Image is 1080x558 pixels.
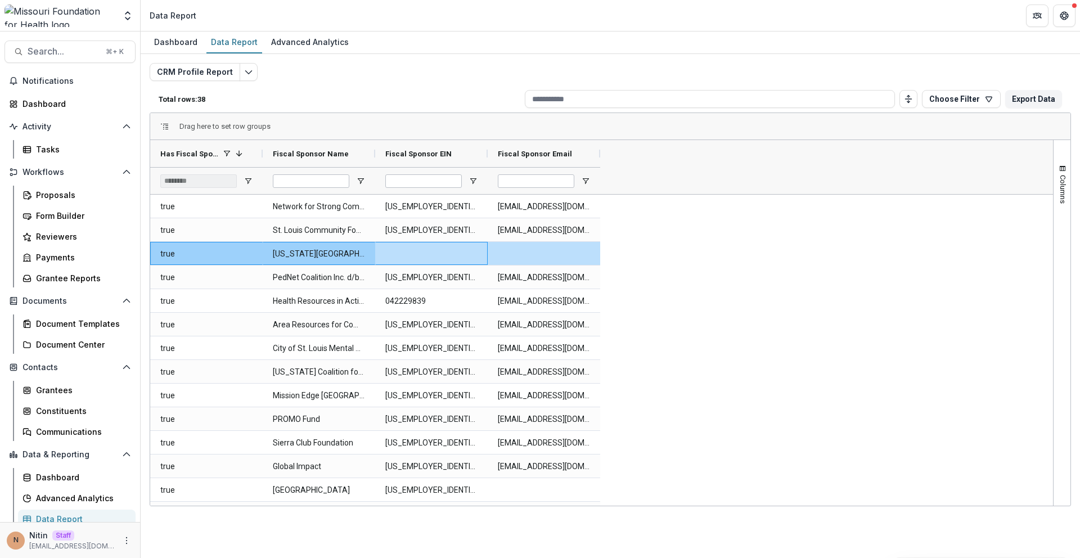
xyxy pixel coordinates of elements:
span: true [160,502,253,525]
div: Reviewers [36,231,127,242]
input: Fiscal Sponsor EIN Filter Input [385,174,462,188]
span: true [160,408,253,431]
p: Staff [52,530,74,541]
a: Dashboard [18,468,136,487]
a: Proposals [18,186,136,204]
div: Grantees [36,384,127,396]
button: Open Filter Menu [469,177,478,186]
button: Open Contacts [4,358,136,376]
span: Activity [22,122,118,132]
div: Data Report [150,10,196,21]
button: Choose Filter [922,90,1001,108]
input: Fiscal Sponsor Email Filter Input [498,174,574,188]
button: Open Activity [4,118,136,136]
span: Search... [28,46,99,57]
span: [US_EMPLOYER_IDENTIFICATION_NUMBER] [385,195,478,218]
span: true [160,290,253,313]
span: [US_EMPLOYER_IDENTIFICATION_NUMBER] [385,384,478,407]
span: Fiscal Sponsor EIN [385,150,452,158]
a: Communications [18,422,136,441]
button: Open Filter Menu [244,177,253,186]
button: Search... [4,40,136,63]
div: Communications [36,426,127,438]
button: Open Data & Reporting [4,445,136,463]
a: Advanced Analytics [267,31,353,53]
span: [US_EMPLOYER_IDENTIFICATION_NUMBER] [385,313,478,336]
span: [US_STATE][GEOGRAPHIC_DATA] [273,242,365,265]
div: Advanced Analytics [36,492,127,504]
span: [EMAIL_ADDRESS][DOMAIN_NAME] [498,384,590,407]
span: [EMAIL_ADDRESS][DOMAIN_NAME] [498,219,590,242]
span: [EMAIL_ADDRESS][DOMAIN_NAME] [498,408,590,431]
button: Get Help [1053,4,1075,27]
span: true [160,266,253,289]
span: Sierra Club Foundation [273,431,365,454]
div: Row Groups [179,122,271,130]
span: [EMAIL_ADDRESS][DOMAIN_NAME] [498,266,590,289]
span: [US_STATE] Coalition for the Environment [273,361,365,384]
span: [US_EMPLOYER_IDENTIFICATION_NUMBER] [385,361,478,384]
span: Fiscal Sponsor Name [273,150,349,158]
div: Payments [36,251,127,263]
span: [EMAIL_ADDRESS][DOMAIN_NAME] [498,455,590,478]
span: true [160,479,253,502]
a: Grantee Reports [18,269,136,287]
a: Advanced Analytics [18,489,136,507]
span: EverTrue f/k/a [DEMOGRAPHIC_DATA] Senior Services [273,502,365,525]
div: Form Builder [36,210,127,222]
span: Area Resources for Community and Human Services [273,313,365,336]
div: Document Center [36,339,127,350]
span: [US_EMPLOYER_IDENTIFICATION_NUMBER] [385,337,478,360]
div: Dashboard [36,471,127,483]
p: [EMAIL_ADDRESS][DOMAIN_NAME] [29,541,115,551]
a: Constituents [18,402,136,420]
span: PROMO Fund [273,408,365,431]
span: true [160,195,253,218]
a: Reviewers [18,227,136,246]
a: Document Center [18,335,136,354]
div: ⌘ + K [103,46,126,58]
span: PedNet Coalition Inc. d/b/a Local Motion [273,266,365,289]
span: [EMAIL_ADDRESS][DOMAIN_NAME] [498,290,590,313]
span: [EMAIL_ADDRESS][DOMAIN_NAME] [498,431,590,454]
span: true [160,337,253,360]
div: Document Templates [36,318,127,330]
p: Total rows: 38 [159,95,520,103]
span: true [160,384,253,407]
a: Form Builder [18,206,136,225]
span: [EMAIL_ADDRESS][DOMAIN_NAME] [498,195,590,218]
button: Export Data [1005,90,1062,108]
div: Advanced Analytics [267,34,353,50]
p: Nitin [29,529,48,541]
a: Dashboard [150,31,202,53]
span: Notifications [22,76,131,86]
span: [EMAIL_ADDRESS][DOMAIN_NAME] [498,337,590,360]
button: Notifications [4,72,136,90]
span: Workflows [22,168,118,177]
div: Data Report [36,513,127,525]
span: [US_EMPLOYER_IDENTIFICATION_NUMBER] [385,408,478,431]
span: Contacts [22,363,118,372]
a: Dashboard [4,94,136,113]
span: Global Impact [273,455,365,478]
div: Dashboard [150,34,202,50]
div: Proposals [36,189,127,201]
button: Toggle auto height [899,90,917,108]
span: Has Fiscal Sponsor [160,150,219,158]
span: true [160,361,253,384]
a: Tasks [18,140,136,159]
span: true [160,455,253,478]
span: [EMAIL_ADDRESS][DOMAIN_NAME] [498,313,590,336]
span: Drag here to set row groups [179,122,271,130]
a: Data Report [18,510,136,528]
span: [US_EMPLOYER_IDENTIFICATION_NUMBER] [385,455,478,478]
span: true [160,219,253,242]
a: Grantees [18,381,136,399]
button: CRM Profile Report [150,63,240,81]
button: Open Documents [4,292,136,310]
span: Network for Strong Communities [273,195,365,218]
span: Health Resources in Action [273,290,365,313]
span: [US_EMPLOYER_IDENTIFICATION_NUMBER] [385,431,478,454]
div: Grantee Reports [36,272,127,284]
button: Partners [1026,4,1048,27]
